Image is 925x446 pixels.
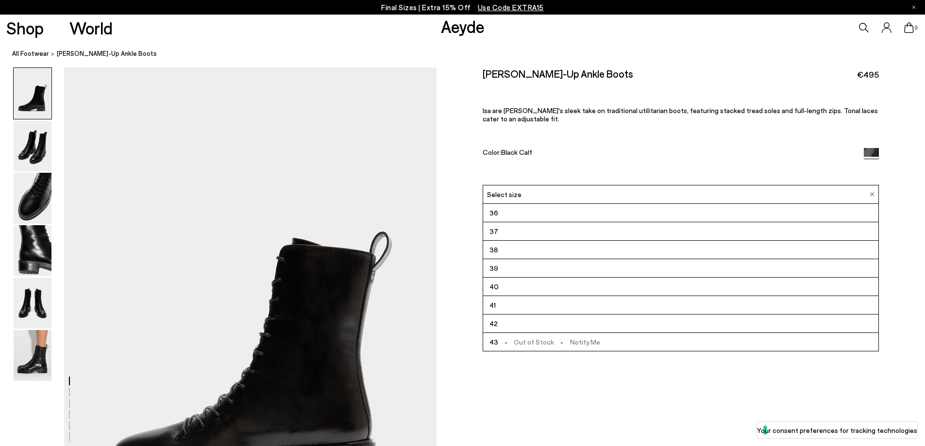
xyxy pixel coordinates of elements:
a: 0 [904,22,914,33]
span: Out of Stock Notify Me [498,336,600,348]
span: €495 [857,68,879,81]
span: - [554,338,570,346]
a: All Footwear [12,49,49,59]
span: Navigate to /collections/ss25-final-sizes [478,3,544,12]
span: 37 [489,225,498,237]
img: Isa Lace-Up Ankle Boots - Image 5 [14,278,51,329]
span: 43 [489,336,498,348]
h2: [PERSON_NAME]-Up Ankle Boots [483,67,633,80]
img: Isa Lace-Up Ankle Boots - Image 1 [14,68,51,119]
span: Isa are [PERSON_NAME]'s sleek take on traditional utilitarian boots, featuring stacked tread sole... [483,106,878,123]
img: Isa Lace-Up Ankle Boots - Image 6 [14,330,51,381]
button: Your consent preferences for tracking technologies [757,422,917,438]
span: [PERSON_NAME]-Up Ankle Boots [57,49,157,59]
img: Isa Lace-Up Ankle Boots - Image 3 [14,173,51,224]
span: 0 [914,25,919,31]
span: 42 [489,317,498,330]
span: Select size [487,189,521,199]
span: 36 [489,207,498,219]
span: Black Calf [501,148,532,156]
img: Isa Lace-Up Ankle Boots - Image 4 [14,225,51,276]
span: 38 [489,244,498,256]
span: 40 [489,281,499,293]
span: 41 [489,299,496,311]
nav: breadcrumb [12,41,925,67]
div: Color: [483,148,851,159]
a: Aeyde [441,16,485,36]
img: Isa Lace-Up Ankle Boots - Image 2 [14,120,51,171]
span: 39 [489,262,498,274]
label: Your consent preferences for tracking technologies [757,425,917,435]
a: World [69,19,113,36]
p: Final Sizes | Extra 15% Off [381,1,544,14]
span: - [498,338,514,346]
a: Shop [6,19,44,36]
